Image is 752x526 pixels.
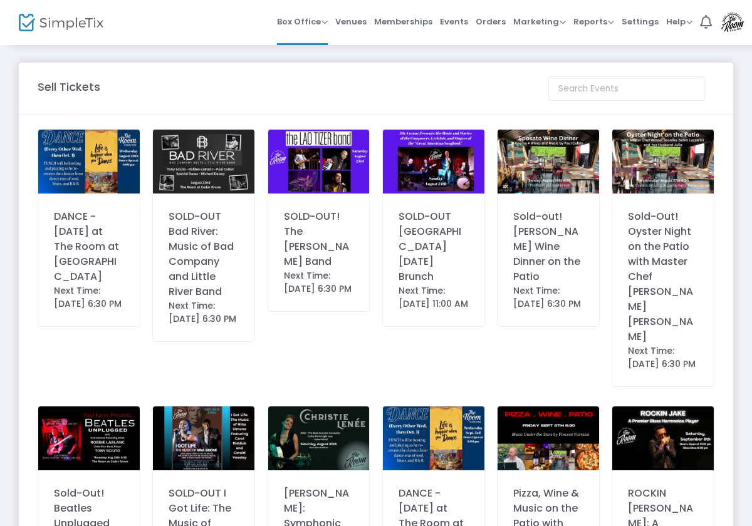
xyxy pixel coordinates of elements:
m-panel-title: Sell Tickets [38,78,100,95]
img: 5thAvenuebrunchAug242025.jpg [383,130,484,193]
img: GeraldVeasleyAug292025.jpg [153,406,254,470]
img: DANCEAugust2020251.jpg [38,130,140,193]
div: Next Time: [DATE] 6:30 PM [54,284,124,311]
div: Next Time: [DATE] 6:30 PM [169,299,239,326]
div: Sold-out! [PERSON_NAME] Wine Dinner on the Patio [513,209,583,284]
img: SposatoWineDinner.png [498,130,599,193]
span: Settings [622,6,659,38]
div: Sold-Out! Oyster Night on the Patio with Master Chef [PERSON_NAME] [PERSON_NAME] [628,209,698,344]
img: 638881960183795300RockinJakeSept62025.jpg [612,406,714,470]
div: SOLD-OUT [GEOGRAPHIC_DATA] [DATE] Brunch [399,209,469,284]
div: DANCE - [DATE] at The Room at [GEOGRAPHIC_DATA] [54,209,124,284]
div: SOLD-OUT! The [PERSON_NAME] Band [284,209,354,269]
div: Next Time: [DATE] 6:30 PM [513,284,583,311]
span: Orders [476,6,506,38]
img: PizzaWinePatio95.png [498,406,599,470]
span: Marketing [513,16,566,28]
div: Next Time: [DATE] 6:30 PM [284,269,354,296]
img: DANCESept320251.jpg [383,406,484,470]
span: Venues [335,6,367,38]
span: Memberships [374,6,432,38]
input: Search Events [548,76,705,101]
div: SOLD-OUT Bad River: Music of Bad Company and Little River Band [169,209,239,299]
img: ChristieLeneeAug302025.jpg [268,406,370,470]
img: BR822.png [153,130,254,193]
span: Events [440,6,468,38]
div: Next Time: [DATE] 11:00 AM [399,284,469,311]
span: Reports [573,16,614,28]
img: LaoTizerBandAugust2320251.jpg [268,130,370,193]
img: CopyofCopyofPizzaonThePatio.png [612,130,714,193]
img: Beatles828.png [38,406,140,470]
span: Box Office [277,16,328,28]
span: Help [666,16,692,28]
div: Next Time: [DATE] 6:30 PM [628,344,698,371]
